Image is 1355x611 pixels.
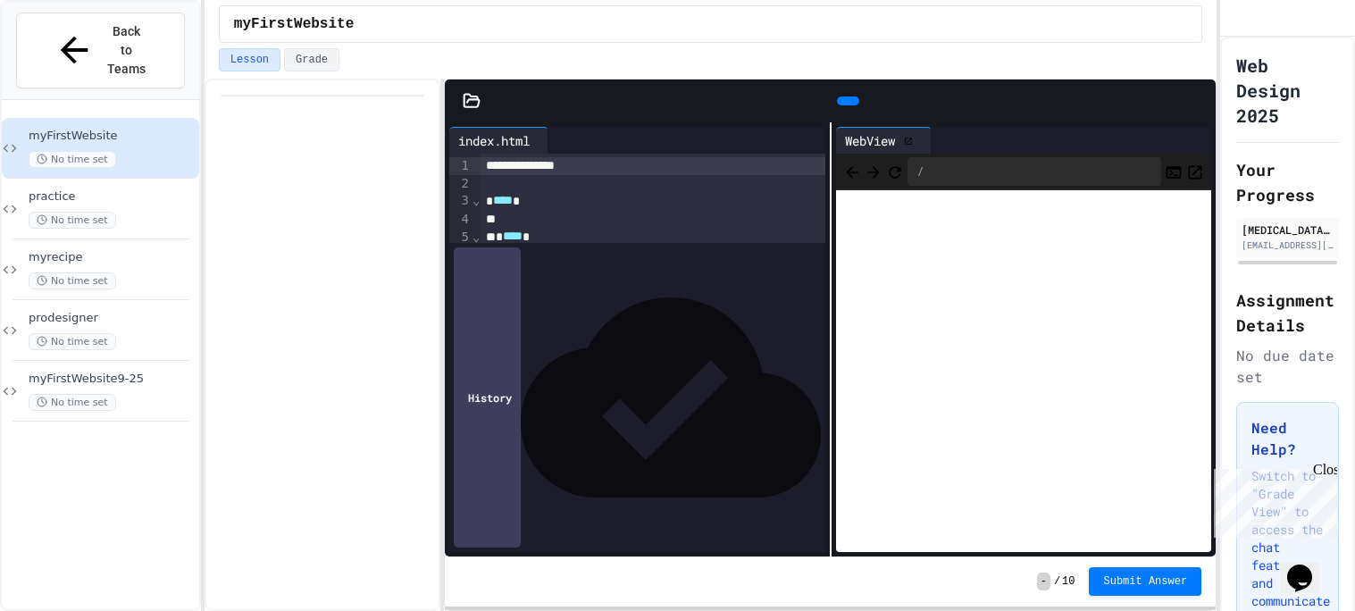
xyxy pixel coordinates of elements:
button: Refresh [886,161,904,182]
span: practice [29,189,196,205]
span: No time set [29,272,116,289]
span: myFirstWebsite9-25 [29,372,196,387]
span: No time set [29,212,116,229]
span: No time set [29,151,116,168]
span: / [1054,574,1060,589]
div: 2 [449,175,472,193]
span: Fold line [472,193,481,207]
span: Forward [865,160,882,182]
div: Chat with us now!Close [7,7,123,113]
div: 4 [449,211,472,229]
span: Back [843,160,861,182]
span: Back to Teams [105,22,147,79]
iframe: Web Preview [836,190,1212,553]
button: Back to Teams [16,13,185,88]
div: [MEDICAL_DATA][PERSON_NAME] [1242,222,1334,238]
h2: Assignment Details [1236,288,1339,338]
h3: Need Help? [1251,417,1324,460]
button: Console [1165,161,1183,182]
span: myFirstWebsite [29,129,196,144]
span: 10 [1062,574,1075,589]
div: No due date set [1236,345,1339,388]
span: myFirstWebsite [234,13,354,35]
iframe: chat widget [1207,462,1337,538]
div: [EMAIL_ADDRESS][DOMAIN_NAME] [1242,239,1334,252]
span: myrecipe [29,250,196,265]
button: Open in new tab [1186,161,1204,182]
span: No time set [29,333,116,350]
div: WebView [836,131,904,150]
div: 3 [449,192,472,211]
button: Submit Answer [1089,567,1201,596]
div: index.html [449,131,539,150]
div: 1 [449,157,472,175]
div: index.html [449,127,548,154]
div: WebView [836,127,932,154]
span: - [1037,573,1050,590]
span: No time set [29,394,116,411]
div: 5 [449,229,472,247]
span: Submit Answer [1103,574,1187,589]
span: prodesigner [29,311,196,326]
button: Grade [284,48,339,71]
h1: Web Design 2025 [1236,53,1339,128]
h2: Your Progress [1236,157,1339,207]
span: Fold line [472,230,481,244]
div: / [908,157,1162,186]
button: Lesson [219,48,280,71]
div: History [454,247,521,548]
iframe: chat widget [1280,540,1337,593]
